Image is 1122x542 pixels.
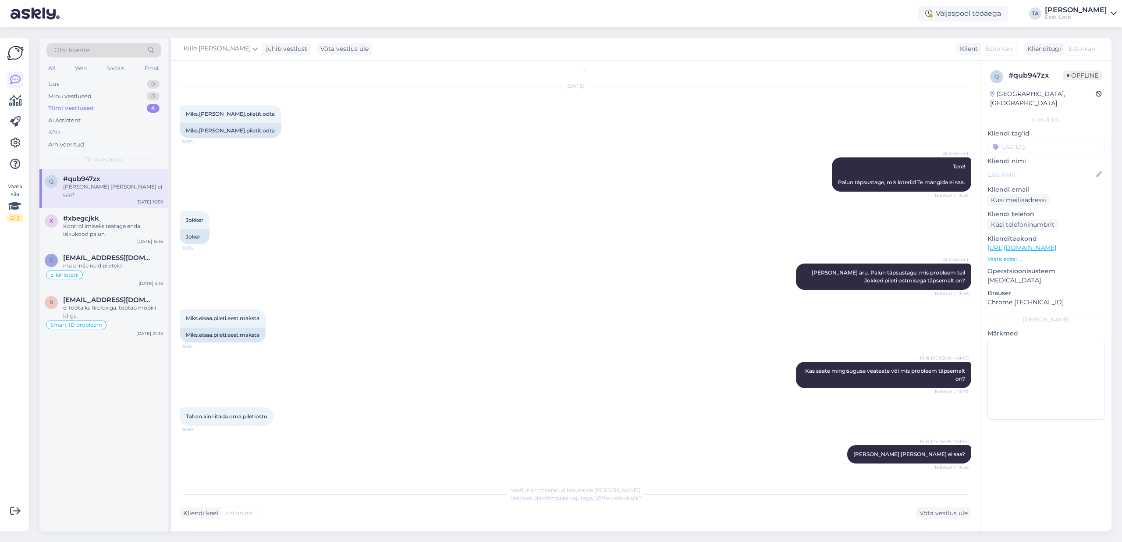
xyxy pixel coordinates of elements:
span: g [50,257,53,264]
div: Miks.eisaa.pileti.eest.maksta [180,328,266,342]
a: [PERSON_NAME]Eesti Loto [1045,7,1117,21]
p: Chrome [TECHNICAL_ID] [987,298,1104,307]
input: Lisa tag [987,140,1104,153]
span: Vestlus on määratud kasutajale [PERSON_NAME] [511,487,640,493]
span: Nähtud ✓ 16:59 [935,464,969,471]
p: Märkmed [987,329,1104,338]
span: x [50,218,53,224]
span: Miks.eisaa.pileti.eest.maksta [186,315,259,321]
div: Kliendi info [987,116,1104,124]
div: AI Assistent [48,116,81,125]
div: 0 [147,80,160,89]
div: Võta vestlus üle [916,507,971,519]
span: Kille [PERSON_NAME] [920,438,969,445]
span: Nähtud ✓ 16:57 [935,389,969,395]
span: Kille [PERSON_NAME] [184,44,251,53]
div: All [46,63,57,74]
span: Nähtud ✓ 16:55 [935,192,969,199]
div: Minu vestlused [48,92,92,101]
div: Eesti Loto [1045,14,1107,21]
span: Otsi kliente [54,46,89,55]
a: [URL][DOMAIN_NAME] [987,244,1056,252]
span: #qub947zx [63,175,100,183]
span: Jokker [186,217,203,223]
div: [PERSON_NAME] [987,316,1104,324]
span: 16:56 [182,245,215,251]
span: [PERSON_NAME] [PERSON_NAME] ei saa? [853,451,965,457]
div: # qub947zx [1008,70,1063,81]
div: Tiimi vestlused [48,104,94,113]
p: Kliendi telefon [987,210,1104,219]
div: juhib vestlust [263,44,307,53]
span: 16:59 [182,426,215,433]
span: getter.sade@mail.ee [63,254,154,262]
div: Kliendi keel [180,509,218,518]
span: r [50,299,53,306]
p: [MEDICAL_DATA] [987,276,1104,285]
div: [DATE] [180,82,971,90]
span: e-kiirloterii [50,272,78,278]
p: Brauser [987,289,1104,298]
span: Vestluse ülevõtmiseks vajutage [511,495,641,501]
span: Estonian [985,44,1012,53]
span: Kille [PERSON_NAME] [920,355,969,361]
div: Socials [105,63,126,74]
span: r2stik@gmail.com [63,296,154,304]
span: AI Assistent [936,257,969,263]
div: Uus [48,80,59,89]
div: 2 / 3 [7,214,23,222]
p: Kliendi tag'id [987,129,1104,138]
span: 16:57 [182,343,215,349]
div: [DATE] 4:15 [138,280,163,287]
div: ei tööta ka firefoxiga. töötab mobiili id-ga. [63,304,163,320]
div: TA [1029,7,1041,20]
p: Operatsioonisüsteem [987,267,1104,276]
div: [PERSON_NAME] [1045,7,1107,14]
span: Miks.[PERSON_NAME].piletit.odta [186,111,275,117]
div: [DATE] 21:33 [136,330,163,337]
div: Email [143,63,161,74]
div: 0 [147,92,160,101]
span: Estonian [1069,44,1095,53]
span: q [994,73,999,80]
div: Võta vestlus üle [317,43,372,55]
span: AI Assistent [936,150,969,157]
div: [DATE] 15:16 [137,238,163,245]
span: q [49,178,53,185]
div: Vaata siia [7,182,23,222]
div: Joker [180,229,209,244]
span: Offline [1063,71,1102,80]
p: Kliendi email [987,185,1104,194]
div: Kõik [48,128,61,137]
img: Askly Logo [7,45,24,61]
p: Vaata edasi ... [987,255,1104,263]
span: Tiimi vestlused [85,156,124,164]
div: Küsi telefoninumbrit [987,219,1058,231]
div: Klienditugi [1024,44,1061,53]
p: Kliendi nimi [987,157,1104,166]
div: Kontrollimiseks teatage enda isikukood palun. [63,222,163,238]
span: Smart-ID probleem [50,322,102,328]
div: Väljaspool tööaega [918,6,1008,21]
p: Klienditeekond [987,234,1104,243]
div: Miks.[PERSON_NAME].piletit.odta [180,123,281,138]
div: Web [73,63,89,74]
div: ma ei näe neid pileteid [63,262,163,270]
div: 4 [147,104,160,113]
span: #xbegcjkk [63,214,99,222]
div: [GEOGRAPHIC_DATA], [GEOGRAPHIC_DATA] [990,89,1096,108]
span: Tahan.kinnitada.oma piletiostu [186,413,267,420]
span: Nähtud ✓ 16:56 [935,290,969,297]
div: Klient [956,44,978,53]
div: [DATE] 16:59 [136,199,163,205]
input: Lisa nimi [988,170,1094,179]
div: Arhiveeritud [48,140,84,149]
span: 16:55 [182,139,215,145]
span: Kas saate mingisuguse veateate või mis probleem täpsemalt on? [805,367,966,382]
span: [PERSON_NAME] aru. Palun täpsustage, mis probleem teil Jokkeri pileti ostmisega täpsemalt on? [812,269,966,284]
div: Küsi meiliaadressi [987,194,1050,206]
span: Estonian [226,509,252,518]
i: „Võtke vestlus üle” [593,495,641,501]
div: [PERSON_NAME] [PERSON_NAME] ei saa? [63,183,163,199]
